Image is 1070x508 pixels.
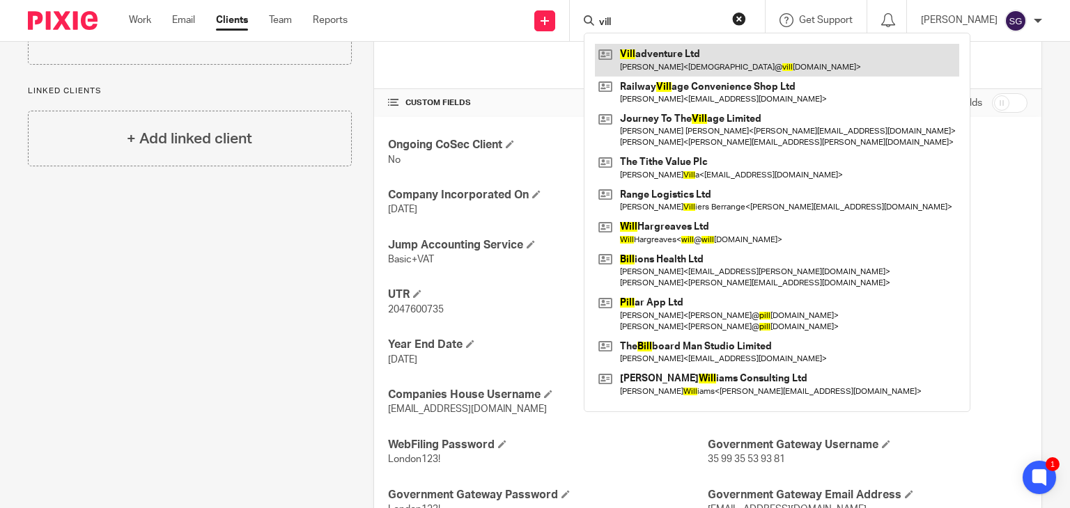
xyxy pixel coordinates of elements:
h4: + Add linked client [127,128,252,150]
span: 2047600735 [388,305,444,315]
p: Linked clients [28,86,352,97]
h4: Company Incorporated On [388,188,708,203]
h4: Government Gateway Email Address [708,488,1028,502]
h4: Companies House Username [388,388,708,402]
p: [PERSON_NAME] [921,13,998,27]
a: Clients [216,13,248,27]
h4: Year End Date [388,338,708,352]
h4: Ongoing CoSec Client [388,138,708,152]
a: Email [172,13,195,27]
h4: Government Gateway Password [388,488,708,502]
div: 1 [1046,457,1060,471]
img: svg%3E [1005,10,1027,32]
h4: Jump Accounting Service [388,238,708,253]
img: Pixie [28,11,98,30]
a: Reports [313,13,348,27]
span: [DATE] [388,205,417,214]
h4: Government Gateway Username [708,438,1028,452]
button: Clear [732,12,746,26]
span: 35 99 35 53 93 81 [708,454,785,464]
h4: WebFiling Password [388,438,708,452]
span: London123! [388,454,440,464]
span: Get Support [799,15,853,25]
span: Basic+VAT [388,255,434,264]
a: Team [269,13,292,27]
h4: CUSTOM FIELDS [388,97,708,109]
h4: UTR [388,287,708,302]
span: [EMAIL_ADDRESS][DOMAIN_NAME] [388,404,547,414]
input: Search [598,17,723,29]
a: Work [129,13,151,27]
span: No [388,155,401,165]
span: [DATE] [388,355,417,365]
